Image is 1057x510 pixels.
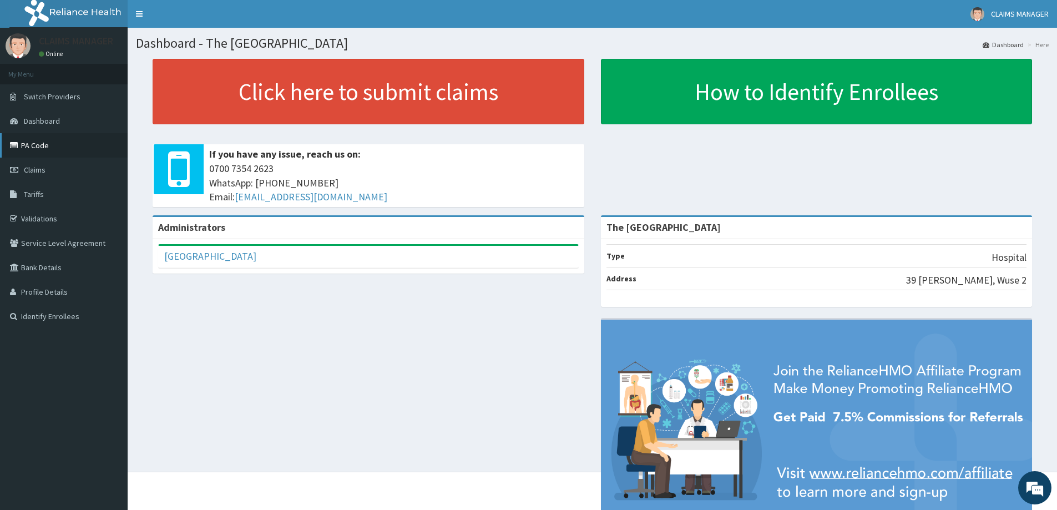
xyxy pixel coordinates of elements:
[136,36,1049,51] h1: Dashboard - The [GEOGRAPHIC_DATA]
[153,59,584,124] a: Click here to submit claims
[906,273,1026,287] p: 39 [PERSON_NAME], Wuse 2
[164,250,256,262] a: [GEOGRAPHIC_DATA]
[158,221,225,234] b: Administrators
[24,92,80,102] span: Switch Providers
[992,250,1026,265] p: Hospital
[24,116,60,126] span: Dashboard
[24,189,44,199] span: Tariffs
[39,50,65,58] a: Online
[209,148,361,160] b: If you have any issue, reach us on:
[970,7,984,21] img: User Image
[601,59,1033,124] a: How to Identify Enrollees
[24,165,45,175] span: Claims
[991,9,1049,19] span: CLAIMS MANAGER
[606,274,636,284] b: Address
[606,221,721,234] strong: The [GEOGRAPHIC_DATA]
[39,36,113,46] p: CLAIMS MANAGER
[1025,40,1049,49] li: Here
[983,40,1024,49] a: Dashboard
[235,190,387,203] a: [EMAIL_ADDRESS][DOMAIN_NAME]
[209,161,579,204] span: 0700 7354 2623 WhatsApp: [PHONE_NUMBER] Email:
[6,33,31,58] img: User Image
[606,251,625,261] b: Type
